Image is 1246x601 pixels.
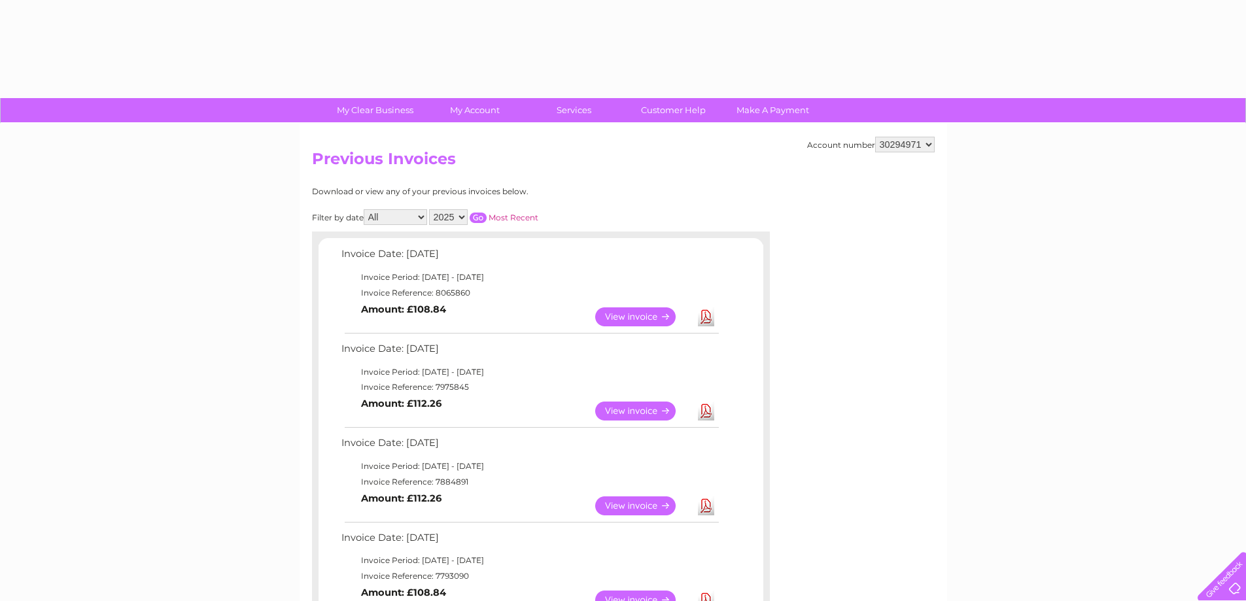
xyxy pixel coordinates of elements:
a: Most Recent [489,213,538,222]
td: Invoice Reference: 7793090 [338,568,721,584]
td: Invoice Period: [DATE] - [DATE] [338,458,721,474]
b: Amount: £108.84 [361,587,446,598]
h2: Previous Invoices [312,150,935,175]
div: Filter by date [312,209,655,225]
td: Invoice Reference: 8065860 [338,285,721,301]
td: Invoice Date: [DATE] [338,434,721,458]
td: Invoice Date: [DATE] [338,245,721,269]
a: My Clear Business [321,98,429,122]
div: Account number [807,137,935,152]
td: Invoice Date: [DATE] [338,340,721,364]
a: Download [698,402,714,421]
td: Invoice Period: [DATE] - [DATE] [338,553,721,568]
td: Invoice Date: [DATE] [338,529,721,553]
a: My Account [421,98,528,122]
a: Download [698,307,714,326]
td: Invoice Period: [DATE] - [DATE] [338,364,721,380]
td: Invoice Period: [DATE] - [DATE] [338,269,721,285]
a: Services [520,98,628,122]
a: Customer Help [619,98,727,122]
b: Amount: £112.26 [361,492,441,504]
a: Make A Payment [719,98,827,122]
b: Amount: £112.26 [361,398,441,409]
a: View [595,496,691,515]
td: Invoice Reference: 7975845 [338,379,721,395]
a: View [595,307,691,326]
div: Download or view any of your previous invoices below. [312,187,655,196]
a: View [595,402,691,421]
b: Amount: £108.84 [361,303,446,315]
td: Invoice Reference: 7884891 [338,474,721,490]
a: Download [698,496,714,515]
